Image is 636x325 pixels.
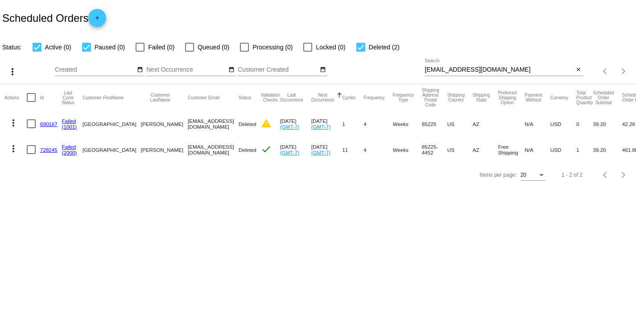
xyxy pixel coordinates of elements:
[597,166,615,184] button: Previous page
[62,150,77,155] a: (2000)
[576,84,593,111] mat-header-cell: Total Product Quantity
[524,93,542,102] button: Change sorting for PaymentMethod.Type
[550,95,569,100] button: Change sorting for CurrencyIso
[447,137,473,162] mat-cell: US
[141,111,188,137] mat-cell: [PERSON_NAME]
[188,137,239,162] mat-cell: [EMAIL_ADDRESS][DOMAIN_NAME]
[280,111,311,137] mat-cell: [DATE]
[393,111,422,137] mat-cell: Weeks
[447,93,465,102] button: Change sorting for ShippingCountry
[369,42,400,53] span: Deleted (2)
[574,65,583,75] button: Clear
[83,111,141,137] mat-cell: [GEOGRAPHIC_DATA]
[92,15,103,25] mat-icon: add
[261,118,272,129] mat-icon: warning
[311,111,343,137] mat-cell: [DATE]
[473,93,490,102] button: Change sorting for ShippingState
[261,84,280,111] mat-header-cell: Validation Checks
[239,95,251,100] button: Change sorting for Status
[62,118,76,124] a: Failed
[280,93,303,102] button: Change sorting for LastOccurrenceUtc
[7,66,18,77] mat-icon: more_vert
[363,111,392,137] mat-cell: 4
[524,111,550,137] mat-cell: N/A
[425,66,574,73] input: Search
[95,42,125,53] span: Paused (0)
[593,137,622,162] mat-cell: 39.20
[520,172,526,178] span: 20
[615,166,632,184] button: Next page
[280,124,299,130] a: (GMT-7)
[137,66,143,73] mat-icon: date_range
[62,144,76,150] a: Failed
[342,95,355,100] button: Change sorting for Cycles
[422,111,447,137] mat-cell: 85225
[40,121,58,127] a: 690167
[422,137,447,162] mat-cell: 85225-4452
[280,137,311,162] mat-cell: [DATE]
[239,121,256,127] span: Deleted
[576,111,593,137] mat-cell: 0
[393,93,414,102] button: Change sorting for FrequencyType
[473,137,498,162] mat-cell: AZ
[146,66,227,73] input: Next Occurrence
[316,42,345,53] span: Locked (0)
[320,66,326,73] mat-icon: date_range
[311,93,335,102] button: Change sorting for NextOccurrenceUtc
[238,66,318,73] input: Customer Created
[363,95,384,100] button: Change sorting for Frequency
[562,172,582,178] div: 1 - 2 of 2
[62,90,74,105] button: Change sorting for LastProcessingCycleId
[4,84,27,111] mat-header-cell: Actions
[8,118,19,128] mat-icon: more_vert
[198,42,229,53] span: Queued (0)
[239,147,256,153] span: Deleted
[40,95,44,100] button: Change sorting for Id
[280,150,299,155] a: (GMT-7)
[141,93,180,102] button: Change sorting for CustomerLastName
[311,150,330,155] a: (GMT-7)
[311,124,330,130] a: (GMT-7)
[228,66,235,73] mat-icon: date_range
[261,144,272,154] mat-icon: check
[62,124,77,130] a: (1001)
[597,62,615,80] button: Previous page
[83,95,124,100] button: Change sorting for CustomerFirstName
[520,172,545,179] mat-select: Items per page:
[576,137,593,162] mat-cell: 1
[473,111,498,137] mat-cell: AZ
[148,42,174,53] span: Failed (0)
[479,172,516,178] div: Items per page:
[593,111,622,137] mat-cell: 39.20
[252,42,293,53] span: Processing (0)
[447,111,473,137] mat-cell: US
[550,111,577,137] mat-cell: USD
[498,90,517,105] button: Change sorting for PreferredShippingOption
[550,137,577,162] mat-cell: USD
[55,66,135,73] input: Created
[615,62,632,80] button: Next page
[575,66,582,73] mat-icon: close
[141,137,188,162] mat-cell: [PERSON_NAME]
[2,9,106,27] h2: Scheduled Orders
[188,95,219,100] button: Change sorting for CustomerEmail
[8,143,19,154] mat-icon: more_vert
[188,111,239,137] mat-cell: [EMAIL_ADDRESS][DOMAIN_NAME]
[422,88,439,107] button: Change sorting for ShippingPostcode
[593,90,614,105] button: Change sorting for Subtotal
[40,147,58,153] a: 728245
[524,137,550,162] mat-cell: N/A
[2,44,22,51] span: Status:
[498,137,525,162] mat-cell: Free Shipping
[45,42,71,53] span: Active (0)
[83,137,141,162] mat-cell: [GEOGRAPHIC_DATA]
[342,137,363,162] mat-cell: 11
[393,137,422,162] mat-cell: Weeks
[311,137,343,162] mat-cell: [DATE]
[363,137,392,162] mat-cell: 4
[342,111,363,137] mat-cell: 1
